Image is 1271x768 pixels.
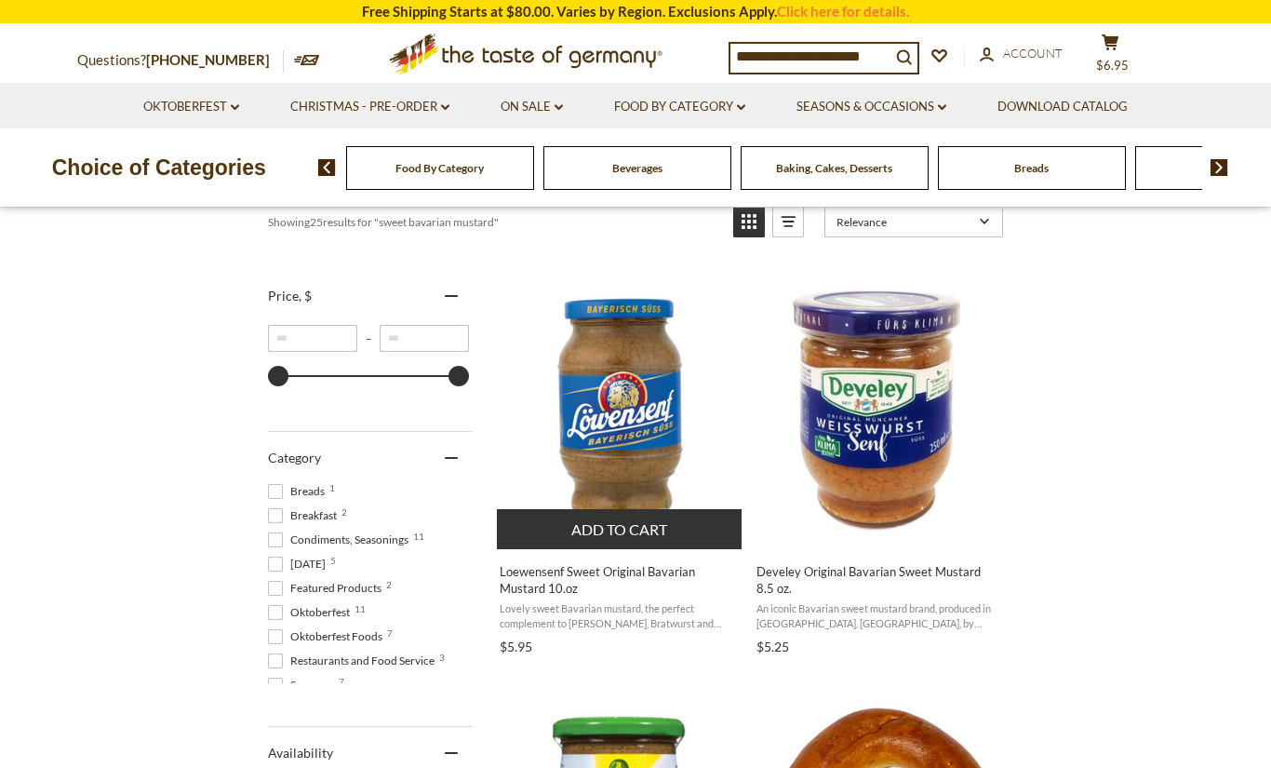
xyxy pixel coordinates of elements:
span: [DATE] [268,556,331,573]
span: Restaurants and Food Service [268,653,440,669]
span: 2 [386,580,392,589]
span: – [357,331,380,345]
span: Account [1003,46,1063,61]
a: [PHONE_NUMBER] [146,51,270,68]
a: Seasons & Occasions [796,97,946,117]
a: Breads [1014,161,1049,175]
a: Click here for details. [777,3,909,20]
p: Questions? [77,48,284,73]
span: 3 [439,653,445,662]
button: Add to cart [497,509,742,549]
span: Loewensenf Sweet Original Bavarian Mustard 10.oz [500,563,741,597]
span: $5.95 [500,639,532,654]
a: Sort options [824,206,1003,237]
span: Lovely sweet Bavarian mustard, the perfect complement to [PERSON_NAME], Bratwurst and Pretzels. A... [500,601,741,630]
a: Download Catalog [997,97,1128,117]
input: Maximum value [380,325,469,352]
span: Condiments, Seasonings [268,532,414,548]
a: View list mode [772,206,804,237]
a: On Sale [501,97,563,117]
a: Account [980,44,1063,64]
span: 11 [413,532,424,541]
span: Featured Products [268,580,387,597]
span: Breakfast [268,507,342,524]
span: Oktoberfest [268,604,355,621]
img: previous arrow [318,159,336,176]
a: Christmas - PRE-ORDER [290,97,449,117]
span: $5.25 [756,639,789,654]
button: $6.95 [1082,34,1138,80]
span: Breads [268,483,330,500]
span: Develey Original Bavarian Sweet Mustard 8.5 oz. [756,563,997,597]
span: Category [268,450,321,465]
span: Price [268,288,312,303]
a: Loewensenf Sweet Original Bavarian Mustard 10.oz [497,270,743,661]
img: next arrow [1211,159,1228,176]
a: Beverages [612,161,662,175]
img: Develey Original Bavarian Sweet Mustard 8.5 oz. [754,287,1000,533]
a: Food By Category [395,161,484,175]
div: Showing results for " " [268,206,719,237]
span: Sausages [268,677,340,694]
span: 1 [329,483,335,492]
span: 2 [341,507,347,517]
a: View grid mode [733,206,765,237]
span: 7 [387,628,393,638]
a: Develey Original Bavarian Sweet Mustard 8.5 oz. [754,270,1000,661]
a: Baking, Cakes, Desserts [776,161,892,175]
a: Food By Category [614,97,745,117]
span: Relevance [836,215,973,229]
b: 25 [310,215,323,229]
span: An iconic Bavarian sweet mustard brand, produced in [GEOGRAPHIC_DATA], [GEOGRAPHIC_DATA], by [PER... [756,601,997,630]
span: Oktoberfest Foods [268,628,388,645]
img: Loewensenf Sweet Original Bavarian Mustard 10.oz [497,287,743,533]
input: Minimum value [268,325,357,352]
a: Oktoberfest [143,97,239,117]
span: 11 [355,604,366,613]
span: $6.95 [1096,58,1129,73]
span: , $ [299,288,312,303]
span: 7 [339,677,344,686]
span: 5 [330,556,336,565]
span: Availability [268,745,333,761]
